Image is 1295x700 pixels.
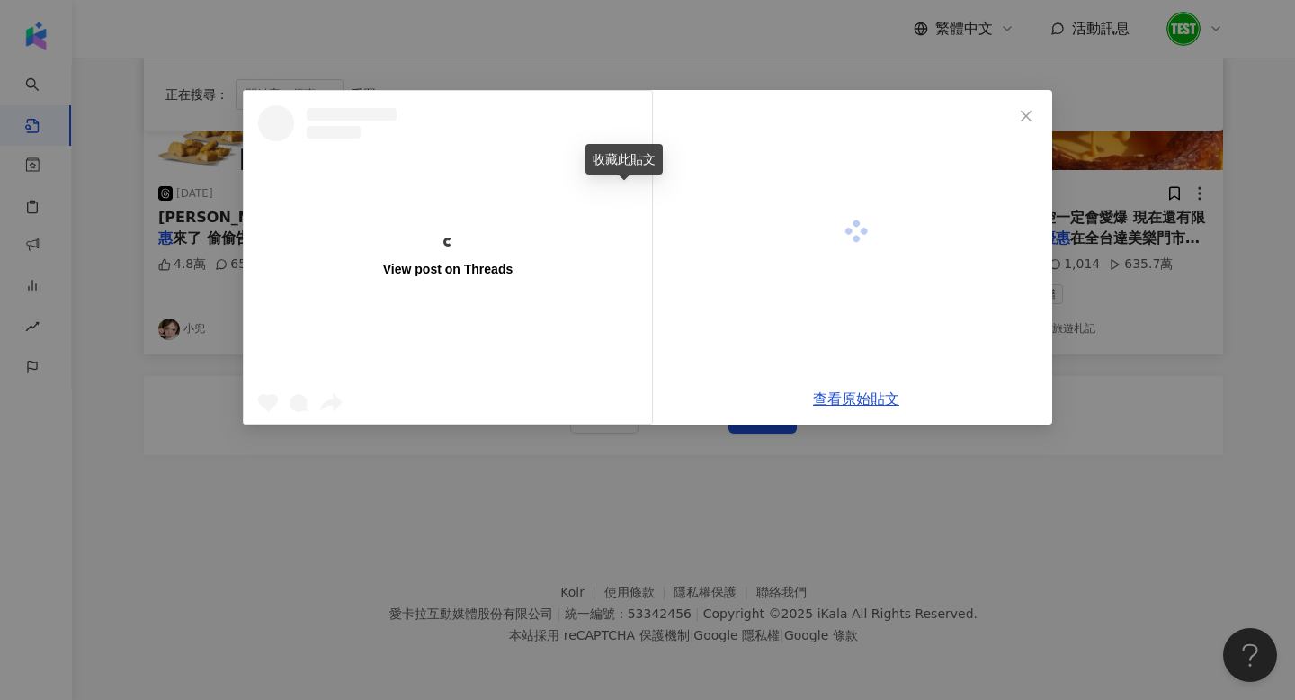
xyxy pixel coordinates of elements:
a: View post on Threads [244,91,652,424]
div: 收藏此貼文 [585,144,663,175]
button: Close [1008,98,1044,134]
div: View post on Threads [383,261,513,277]
a: 查看原始貼文 [813,390,899,408]
span: close [1019,109,1033,123]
